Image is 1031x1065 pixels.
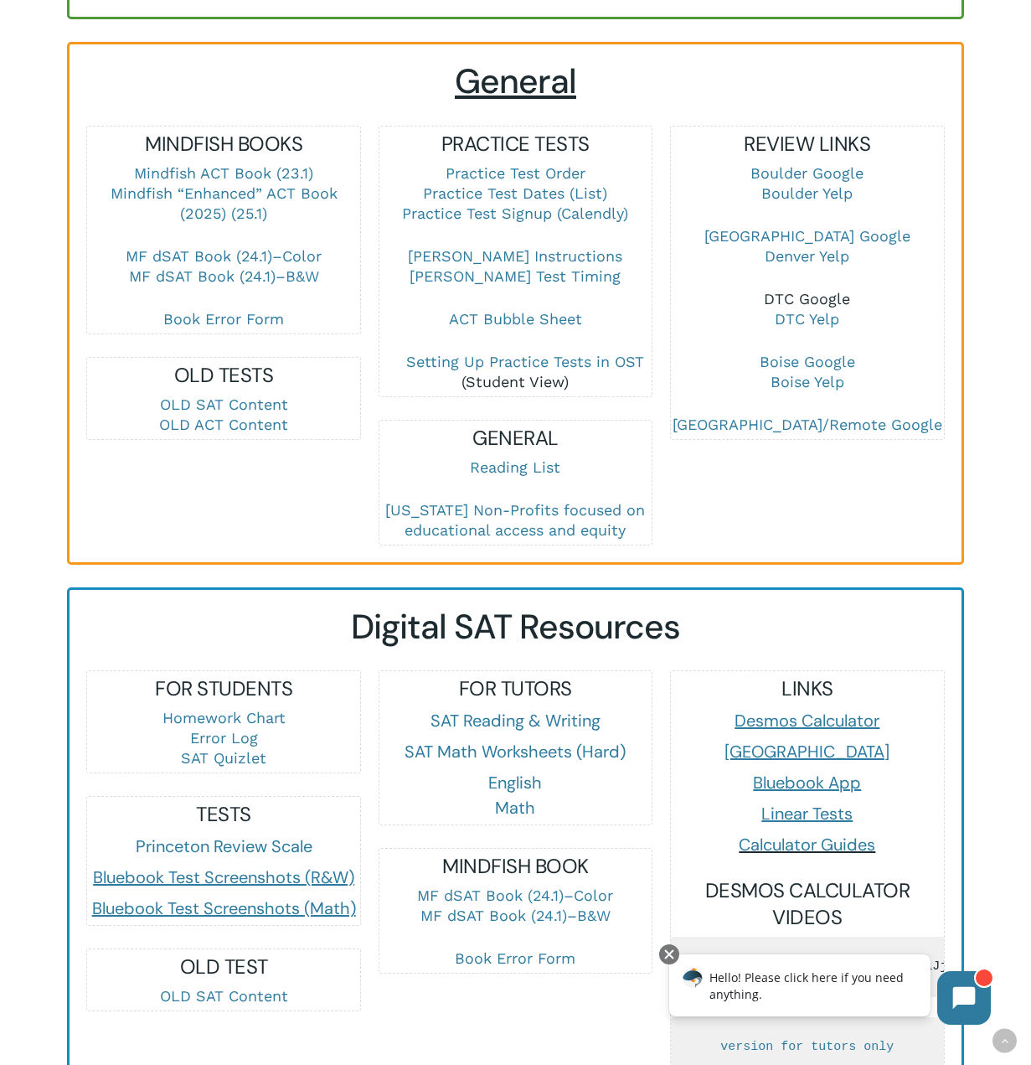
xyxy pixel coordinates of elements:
[671,937,943,997] pre: (passcode: 1JjKqk4* )
[87,362,359,389] h5: OLD TESTS
[379,853,652,880] h5: MINDFISH BOOK
[724,741,889,763] a: [GEOGRAPHIC_DATA]
[410,267,621,285] a: [PERSON_NAME] Test Timing
[181,749,266,767] a: SAT Quizlet
[111,184,338,222] a: Mindfish “Enhanced” ACT Book (2025) (25.1)
[488,772,542,794] a: English
[771,373,844,390] a: Boise Yelp
[764,290,850,308] a: DTC Google
[190,729,258,747] a: Error Log
[160,395,288,413] a: OLD SAT Content
[760,353,855,370] a: Boise Google
[739,834,875,856] a: Calculator Guides
[379,352,652,392] p: (Student View)
[134,164,313,182] a: Mindfish ACT Book (23.1)
[87,675,359,702] h5: FOR STUDENTS
[87,801,359,828] h5: TESTS
[385,501,645,539] a: [US_STATE] Non-Profits focused on educational access and equity
[735,710,879,732] a: Desmos Calculator
[86,607,945,648] h2: Digital SAT Resources
[379,425,652,452] h5: GENERAL
[162,709,286,726] a: Homework Chart
[671,675,943,702] h5: LINKS
[775,310,839,328] a: DTC Yelp
[430,710,601,732] a: SAT Reading & Writing
[92,897,356,919] a: Bluebook Test Screenshots (Math)
[765,247,849,265] a: Denver Yelp
[379,131,652,158] h5: PRACTICE TESTS
[455,59,576,104] span: General
[704,227,910,245] a: [GEOGRAPHIC_DATA] Google
[652,941,1008,1042] iframe: Chatbot
[423,184,607,202] a: Practice Test Dates (List)
[455,949,575,967] a: Book Error Form
[93,866,354,888] a: Bluebook Test Screenshots (R&W)
[446,164,585,182] a: Practice Test Order
[753,772,861,794] a: Bluebook App
[126,247,322,265] a: MF dSAT Book (24.1)–Color
[159,416,288,433] a: OLD ACT Content
[761,803,853,825] a: Linear Tests
[720,1040,894,1054] a: version for tutors only
[163,310,284,328] a: Book Error Form
[408,247,622,265] a: [PERSON_NAME] Instructions
[406,353,644,370] a: Setting Up Practice Tests in OST
[449,310,582,328] a: ACT Bubble Sheet
[470,458,560,476] a: Reading List
[495,797,535,819] a: Math
[87,954,359,980] h5: OLD TEST
[402,204,628,222] a: Practice Test Signup (Calendly)
[671,131,943,158] h5: REVIEW LINKS
[136,835,312,857] a: Princeton Review Scale
[405,741,626,763] a: SAT Math Worksheets (Hard)
[761,184,853,202] a: Boulder Yelp
[87,131,359,158] h5: MINDFISH BOOKS
[160,987,288,1005] a: OLD SAT Content
[420,907,611,924] a: MF dSAT Book (24.1)–B&W
[671,877,943,931] h5: DESMOS CALCULATOR VIDEOS
[750,164,863,182] a: Boulder Google
[417,887,613,904] a: MF dSAT Book (24.1)–Color
[673,416,942,433] a: [GEOGRAPHIC_DATA]/Remote Google
[129,267,319,285] a: MF dSAT Book (24.1)–B&W
[379,675,652,702] h5: FOR TUTORS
